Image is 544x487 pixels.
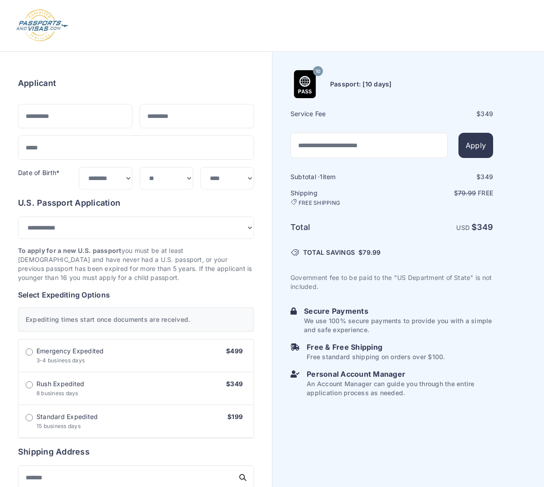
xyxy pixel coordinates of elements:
[456,224,470,231] span: USD
[303,248,355,257] span: TOTAL SAVINGS
[18,169,59,176] label: Date of Birth*
[18,446,254,458] h6: Shipping Address
[307,379,493,397] p: An Account Manager can guide you through the entire application process as needed.
[18,197,254,209] h6: U.S. Passport Application
[36,347,104,356] span: Emergency Expedited
[36,357,85,364] span: 3-4 business days
[18,77,56,90] h6: Applicant
[18,246,254,282] p: you must be at least [DEMOGRAPHIC_DATA] and have never had a U.S. passport, or your previous pass...
[330,80,392,89] h6: Passport: [10 days]
[36,390,78,397] span: 8 business days
[393,109,493,118] div: $
[363,248,381,256] span: 79.99
[478,189,493,197] span: Free
[304,306,493,316] h6: Secure Payments
[290,221,391,234] h6: Total
[18,247,122,254] strong: To apply for a new U.S. passport
[316,66,320,77] span: 10
[36,412,98,421] span: Standard Expedited
[290,172,391,181] h6: Subtotal · item
[458,133,493,158] button: Apply
[307,342,445,352] h6: Free & Free Shipping
[299,199,340,207] span: FREE SHIPPING
[393,172,493,181] div: $
[481,173,493,180] span: 349
[290,109,391,118] h6: Service Fee
[290,273,493,291] p: Government fee to be paid to the "US Department of State" is not included.
[307,369,493,379] h6: Personal Account Manager
[227,413,243,420] span: $199
[458,189,476,197] span: 79.99
[226,347,243,355] span: $499
[18,307,254,332] div: Expediting times start once documents are received.
[477,222,493,232] span: 349
[481,110,493,117] span: 349
[36,379,84,388] span: Rush Expedited
[304,316,493,334] p: We use 100% secure payments to provide you with a simple and safe experience.
[36,423,81,429] span: 15 business days
[226,380,243,388] span: $349
[290,189,391,207] h6: Shipping
[307,352,445,361] p: Free standard shipping on orders over $100.
[358,248,381,257] span: $
[393,189,493,198] p: $
[18,289,254,300] h6: Select Expediting Options
[15,9,69,42] img: Logo
[471,222,493,232] strong: $
[320,173,322,180] span: 1
[291,70,319,98] img: Product Name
